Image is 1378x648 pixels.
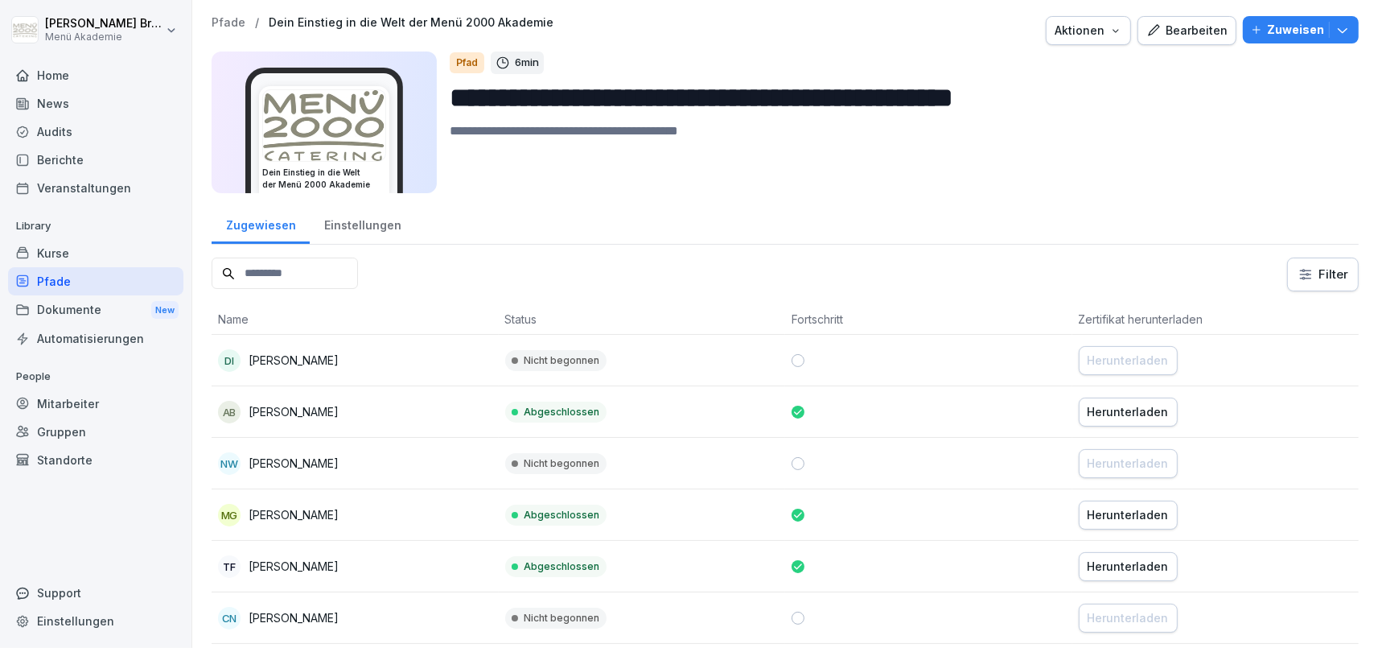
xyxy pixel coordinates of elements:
[1267,21,1324,39] p: Zuweisen
[263,90,385,161] img: wqxkok33wadzd5klxy6nhlik.png
[524,353,600,368] p: Nicht begonnen
[1079,552,1178,581] button: Herunterladen
[8,324,183,353] a: Automatisierungen
[45,17,162,31] p: [PERSON_NAME] Bruns
[1088,403,1169,421] div: Herunterladen
[785,304,1072,335] th: Fortschritt
[8,118,183,146] a: Audits
[8,390,183,418] a: Mitarbeiter
[1088,609,1169,627] div: Herunterladen
[8,213,183,239] p: Library
[1079,449,1178,478] button: Herunterladen
[8,61,183,89] a: Home
[249,352,339,369] p: [PERSON_NAME]
[1088,352,1169,369] div: Herunterladen
[218,452,241,475] div: NW
[8,174,183,202] a: Veranstaltungen
[255,16,259,30] p: /
[249,455,339,472] p: [PERSON_NAME]
[8,418,183,446] a: Gruppen
[262,167,386,191] h3: Dein Einstieg in die Welt der Menü 2000 Akademie
[8,579,183,607] div: Support
[1079,604,1178,633] button: Herunterladen
[8,239,183,267] a: Kurse
[8,89,183,118] a: News
[524,559,600,574] p: Abgeschlossen
[212,203,310,244] a: Zugewiesen
[1046,16,1131,45] button: Aktionen
[1079,501,1178,530] button: Herunterladen
[1079,398,1178,427] button: Herunterladen
[269,16,553,30] a: Dein Einstieg in die Welt der Menü 2000 Akademie
[8,446,183,474] a: Standorte
[8,295,183,325] a: DokumenteNew
[1079,346,1178,375] button: Herunterladen
[450,52,484,73] div: Pfad
[151,301,179,320] div: New
[1072,304,1359,335] th: Zertifikat herunterladen
[1146,22,1228,39] div: Bearbeiten
[524,456,600,471] p: Nicht begonnen
[515,55,539,71] p: 6 min
[212,304,499,335] th: Name
[8,295,183,325] div: Dokumente
[8,607,183,635] a: Einstellungen
[8,146,183,174] a: Berichte
[499,304,786,335] th: Status
[1088,558,1169,576] div: Herunterladen
[310,203,415,244] a: Einstellungen
[249,609,339,626] p: [PERSON_NAME]
[212,16,245,30] a: Pfade
[524,611,600,625] p: Nicht begonnen
[1088,506,1169,524] div: Herunterladen
[1088,455,1169,473] div: Herunterladen
[249,403,339,420] p: [PERSON_NAME]
[218,349,241,372] div: DI
[524,405,600,419] p: Abgeschlossen
[1288,258,1358,291] button: Filter
[249,558,339,575] p: [PERSON_NAME]
[218,504,241,526] div: MG
[249,506,339,523] p: [PERSON_NAME]
[218,401,241,423] div: AB
[524,508,600,522] p: Abgeschlossen
[218,607,241,629] div: CN
[1298,266,1348,283] div: Filter
[8,267,183,295] a: Pfade
[45,31,162,43] p: Menü Akademie
[1243,16,1359,43] button: Zuweisen
[1055,22,1122,39] div: Aktionen
[218,555,241,578] div: TF
[1137,16,1236,45] button: Bearbeiten
[8,364,183,390] p: People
